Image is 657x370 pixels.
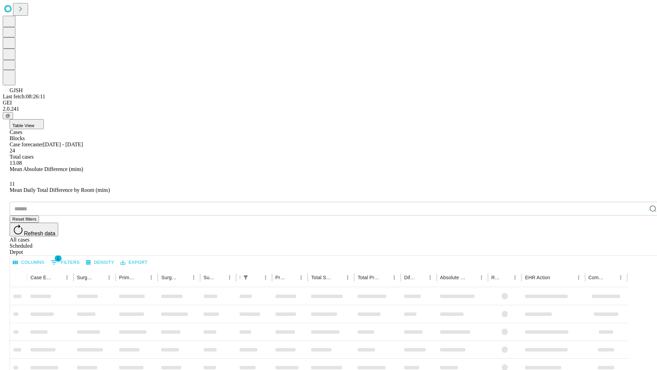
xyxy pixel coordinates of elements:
button: Menu [104,273,114,282]
button: Sort [251,273,261,282]
button: Export [119,257,149,268]
div: Case Epic Id [30,275,52,280]
span: [DATE] - [DATE] [43,141,83,147]
div: 2.0.241 [3,106,654,112]
button: Menu [574,273,583,282]
button: Sort [416,273,425,282]
span: Mean Daily Total Difference by Room (mins) [10,187,110,193]
button: Menu [389,273,399,282]
button: Reset filters [10,215,39,223]
span: Last fetch: 08:26:11 [3,94,45,99]
span: 24 [10,148,15,153]
div: EHR Action [525,275,550,280]
div: Predicted In Room Duration [275,275,286,280]
div: Surgeon Name [77,275,94,280]
span: Table View [12,123,34,128]
button: Menu [62,273,72,282]
span: 13.08 [10,160,22,166]
button: Menu [189,273,198,282]
button: Sort [215,273,225,282]
button: Menu [477,273,486,282]
button: Select columns [11,257,46,268]
button: Menu [225,273,234,282]
button: Sort [95,273,104,282]
div: Comments [589,275,606,280]
button: Menu [343,273,352,282]
div: Absolute Difference [440,275,466,280]
button: Sort [551,273,561,282]
span: Case forecaster [10,141,43,147]
div: Surgery Name [161,275,178,280]
button: Sort [179,273,189,282]
span: 1 [55,255,62,262]
button: Table View [10,119,44,129]
span: Reset filters [12,217,36,222]
span: GJSH [10,87,23,93]
div: 1 active filter [241,273,250,282]
div: Difference [404,275,415,280]
span: Mean Absolute Difference (mins) [10,166,83,172]
div: Primary Service [119,275,136,280]
button: Show filters [49,257,81,268]
button: Menu [261,273,270,282]
button: Sort [137,273,146,282]
button: Sort [333,273,343,282]
div: Total Predicted Duration [358,275,379,280]
button: Sort [53,273,62,282]
button: @ [3,112,13,119]
button: Show filters [241,273,250,282]
button: Sort [606,273,616,282]
button: Menu [296,273,306,282]
span: Refresh data [24,231,55,236]
button: Menu [146,273,156,282]
div: Surgery Date [204,275,215,280]
button: Refresh data [10,223,58,236]
button: Density [84,257,116,268]
button: Menu [616,273,626,282]
span: Total cases [10,154,34,160]
button: Sort [501,273,510,282]
div: Resolved in EHR [491,275,500,280]
button: Menu [425,273,435,282]
button: Menu [510,273,520,282]
div: GEI [3,100,654,106]
span: @ [5,113,10,118]
button: Sort [380,273,389,282]
button: Sort [287,273,296,282]
span: 11 [10,181,15,187]
div: Total Scheduled Duration [311,275,333,280]
button: Sort [467,273,477,282]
